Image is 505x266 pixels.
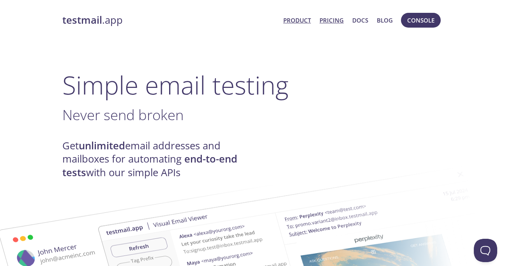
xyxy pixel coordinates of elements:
a: Product [283,15,311,25]
iframe: Help Scout Beacon - Open [474,239,497,262]
strong: unlimited [79,139,125,152]
h1: Simple email testing [62,70,443,100]
a: Blog [377,15,393,25]
button: Console [401,13,441,28]
strong: testmail [62,13,102,27]
a: Docs [352,15,368,25]
span: Console [407,15,434,25]
strong: end-to-end tests [62,152,237,179]
span: Never send broken [62,105,184,124]
h4: Get email addresses and mailboxes for automating with our simple APIs [62,139,252,179]
a: testmail.app [62,14,277,27]
a: Pricing [320,15,344,25]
